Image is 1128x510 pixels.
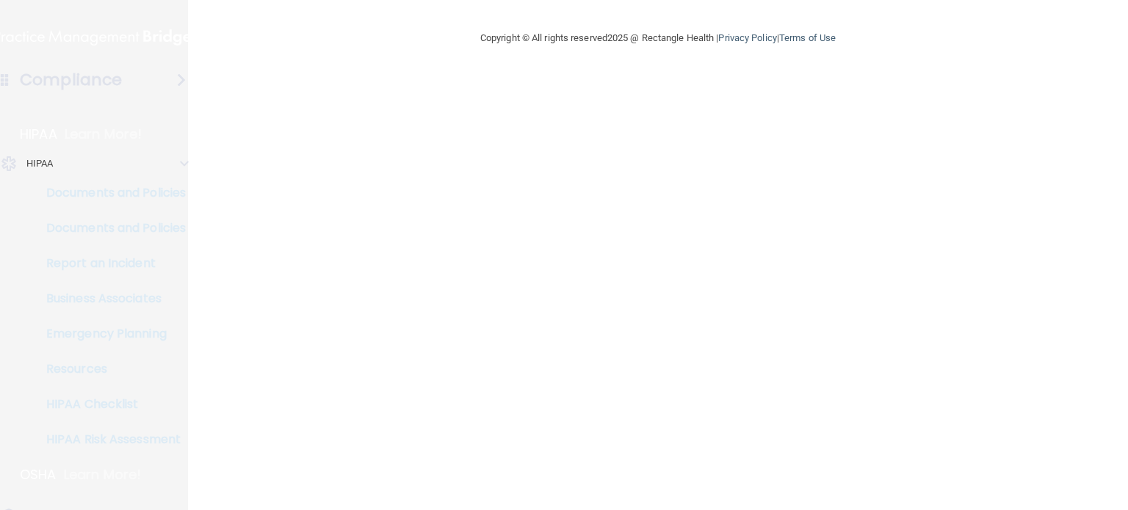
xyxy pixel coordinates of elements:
p: Resources [10,362,210,376]
p: Learn More! [64,466,142,484]
p: Report an Incident [10,256,210,271]
p: HIPAA Risk Assessment [10,432,210,447]
p: OSHA [20,466,57,484]
p: Emergency Planning [10,327,210,341]
a: Terms of Use [779,32,836,43]
p: Documents and Policies [10,221,210,236]
a: Privacy Policy [718,32,776,43]
p: Business Associates [10,291,210,306]
p: Learn More! [65,125,142,143]
div: Copyright © All rights reserved 2025 @ Rectangle Health | | [390,15,926,62]
h4: Compliance [20,70,122,90]
p: Documents and Policies [10,186,210,200]
p: HIPAA Checklist [10,397,210,412]
p: HIPAA [26,155,54,172]
p: HIPAA [20,125,57,143]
